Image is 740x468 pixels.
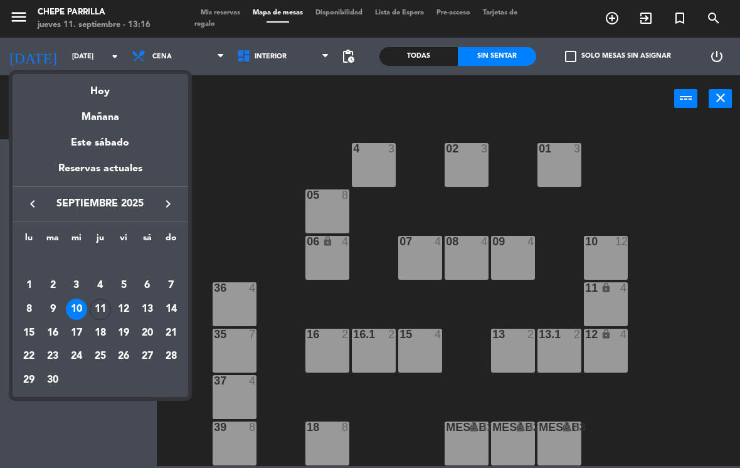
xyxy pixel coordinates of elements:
[25,196,40,211] i: keyboard_arrow_left
[90,275,111,296] div: 4
[42,299,63,320] div: 9
[13,74,188,100] div: Hoy
[66,275,87,296] div: 3
[159,274,183,298] td: 7 de septiembre de 2025
[65,231,88,250] th: miércoles
[135,321,159,345] td: 20 de septiembre de 2025
[18,297,41,321] td: 8 de septiembre de 2025
[42,370,63,391] div: 30
[137,275,158,296] div: 6
[113,346,134,368] div: 26
[88,274,112,298] td: 4 de septiembre de 2025
[112,321,135,345] td: 19 de septiembre de 2025
[112,231,135,250] th: viernes
[137,346,158,368] div: 27
[88,297,112,321] td: 11 de septiembre de 2025
[42,275,63,296] div: 2
[18,275,40,296] div: 1
[18,345,41,369] td: 22 de septiembre de 2025
[88,321,112,345] td: 18 de septiembre de 2025
[18,346,40,368] div: 22
[41,231,65,250] th: martes
[18,274,41,298] td: 1 de septiembre de 2025
[161,275,182,296] div: 7
[113,299,134,320] div: 12
[42,322,63,344] div: 16
[161,196,176,211] i: keyboard_arrow_right
[21,196,44,212] button: keyboard_arrow_left
[42,346,63,368] div: 23
[66,346,87,368] div: 24
[137,299,158,320] div: 13
[65,345,88,369] td: 24 de septiembre de 2025
[161,299,182,320] div: 14
[65,274,88,298] td: 3 de septiembre de 2025
[18,370,40,391] div: 29
[112,274,135,298] td: 5 de septiembre de 2025
[135,345,159,369] td: 27 de septiembre de 2025
[159,297,183,321] td: 14 de septiembre de 2025
[65,321,88,345] td: 17 de septiembre de 2025
[113,275,134,296] div: 5
[44,196,157,212] span: septiembre 2025
[157,196,179,212] button: keyboard_arrow_right
[112,345,135,369] td: 26 de septiembre de 2025
[159,321,183,345] td: 21 de septiembre de 2025
[13,125,188,161] div: Este sábado
[18,231,41,250] th: lunes
[66,322,87,344] div: 17
[18,322,40,344] div: 15
[159,345,183,369] td: 28 de septiembre de 2025
[13,100,188,125] div: Mañana
[41,274,65,298] td: 2 de septiembre de 2025
[88,231,112,250] th: jueves
[13,161,188,186] div: Reservas actuales
[18,250,183,274] td: SEP.
[90,346,111,368] div: 25
[90,322,111,344] div: 18
[66,299,87,320] div: 10
[65,297,88,321] td: 10 de septiembre de 2025
[113,322,134,344] div: 19
[18,299,40,320] div: 8
[137,322,158,344] div: 20
[90,299,111,320] div: 11
[41,345,65,369] td: 23 de septiembre de 2025
[135,231,159,250] th: sábado
[41,297,65,321] td: 9 de septiembre de 2025
[88,345,112,369] td: 25 de septiembre de 2025
[135,297,159,321] td: 13 de septiembre de 2025
[18,321,41,345] td: 15 de septiembre de 2025
[161,322,182,344] div: 21
[159,231,183,250] th: domingo
[41,321,65,345] td: 16 de septiembre de 2025
[161,346,182,368] div: 28
[41,368,65,392] td: 30 de septiembre de 2025
[18,368,41,392] td: 29 de septiembre de 2025
[135,274,159,298] td: 6 de septiembre de 2025
[112,297,135,321] td: 12 de septiembre de 2025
